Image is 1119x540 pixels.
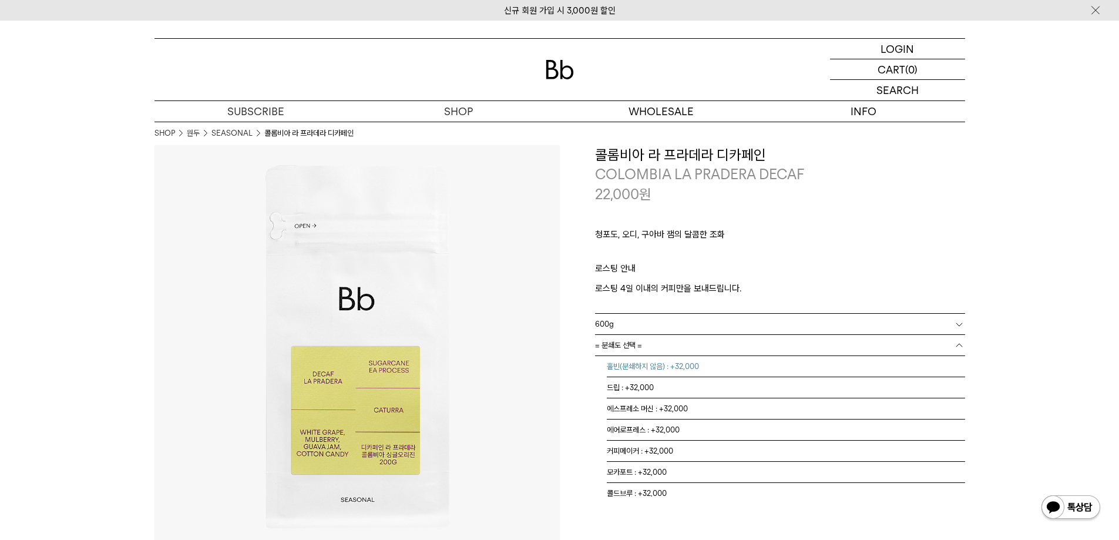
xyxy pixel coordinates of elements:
li: 콜롬비아 라 프라데라 디카페인 [264,128,354,139]
p: CART [878,59,905,79]
p: INFO [762,101,965,122]
li: 에어로프레스 : +32,000 [607,420,965,441]
li: 드립 : +32,000 [607,377,965,398]
a: 신규 회원 가입 시 3,000원 할인 [504,5,616,16]
a: SHOP [154,128,175,139]
h3: 콜롬비아 라 프라데라 디카페인 [595,145,965,165]
a: CART (0) [830,59,965,80]
p: ㅤ [595,247,965,261]
span: 600g [595,314,614,334]
p: 22,000 [595,185,651,204]
p: LOGIN [881,39,914,59]
span: 원 [639,186,651,203]
p: SEARCH [876,80,919,100]
span: = 분쇄도 선택 = [595,335,642,355]
p: COLOMBIA LA PRADERA DECAF [595,165,965,185]
a: SEASONAL [211,128,253,139]
img: 카카오톡 채널 1:1 채팅 버튼 [1040,494,1101,522]
a: LOGIN [830,39,965,59]
li: 커피메이커 : +32,000 [607,441,965,462]
img: 로고 [546,60,574,79]
li: 콜드브루 : +32,000 [607,483,965,504]
p: WHOLESALE [560,101,762,122]
li: 홀빈(분쇄하지 않음) : +32,000 [607,356,965,377]
p: 로스팅 4일 이내의 커피만을 보내드립니다. [595,281,965,296]
a: SUBSCRIBE [154,101,357,122]
a: SHOP [357,101,560,122]
li: 에스프레소 머신 : +32,000 [607,398,965,420]
a: 원두 [187,128,200,139]
p: 청포도, 오디, 구아바 잼의 달콤한 조화 [595,227,965,247]
p: 로스팅 안내 [595,261,965,281]
li: 모카포트 : +32,000 [607,462,965,483]
p: (0) [905,59,918,79]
